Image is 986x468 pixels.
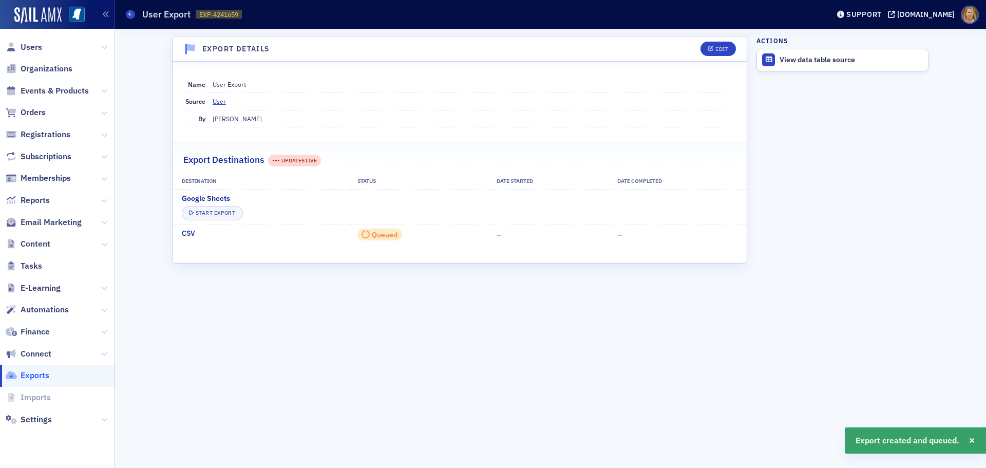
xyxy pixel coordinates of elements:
[6,348,51,360] a: Connect
[21,370,49,381] span: Exports
[142,8,191,21] h1: User Export
[62,7,85,24] a: View Homepage
[6,151,71,162] a: Subscriptions
[21,85,89,97] span: Events & Products
[21,217,82,228] span: Email Marketing
[757,49,928,71] a: View data table source
[213,110,734,127] dd: [PERSON_NAME]
[21,326,50,338] span: Finance
[846,10,882,19] div: Support
[268,155,321,166] div: UPDATES LIVE
[6,107,46,118] a: Orders
[185,97,205,105] span: Source
[21,414,52,425] span: Settings
[213,76,734,92] dd: User Export
[6,392,51,403] a: Imports
[199,10,238,19] span: EXP-4241659
[608,174,747,189] th: Date Completed
[21,151,71,162] span: Subscriptions
[856,435,959,447] span: Export created and queued.
[888,11,958,18] button: [DOMAIN_NAME]
[6,85,89,97] a: Events & Products
[198,115,205,123] span: By
[21,260,42,272] span: Tasks
[6,370,49,381] a: Exports
[21,173,71,184] span: Memberships
[357,229,402,240] div: 0 / 0 Rows
[21,304,69,315] span: Automations
[21,42,42,53] span: Users
[21,129,70,140] span: Registrations
[182,206,243,220] button: Start Export
[14,7,62,24] img: SailAMX
[21,195,50,206] span: Reports
[487,174,608,189] th: Date Started
[6,326,50,338] a: Finance
[69,7,85,23] img: SailAMX
[497,231,502,239] span: —
[213,97,234,106] a: User
[6,42,42,53] a: Users
[617,231,622,239] span: —
[183,153,264,166] h2: Export Destinations
[21,107,46,118] span: Orders
[21,348,51,360] span: Connect
[202,44,270,54] h4: Export Details
[182,228,195,239] span: CSV
[188,80,205,88] span: Name
[780,55,923,65] div: View data table source
[6,217,82,228] a: Email Marketing
[6,173,71,184] a: Memberships
[6,414,52,425] a: Settings
[756,36,788,45] h4: Actions
[21,283,61,294] span: E-Learning
[21,238,50,250] span: Content
[6,238,50,250] a: Content
[6,195,50,206] a: Reports
[173,174,348,189] th: Destination
[21,392,51,403] span: Imports
[700,42,736,56] button: Edit
[897,10,955,19] div: [DOMAIN_NAME]
[6,283,61,294] a: E-Learning
[21,63,72,74] span: Organizations
[372,232,397,238] div: Queued
[6,304,69,315] a: Automations
[6,260,42,272] a: Tasks
[348,174,487,189] th: Status
[273,157,317,165] div: UPDATES LIVE
[715,46,728,52] div: Edit
[6,129,70,140] a: Registrations
[6,63,72,74] a: Organizations
[182,193,230,204] span: Google Sheets
[961,6,979,24] span: Profile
